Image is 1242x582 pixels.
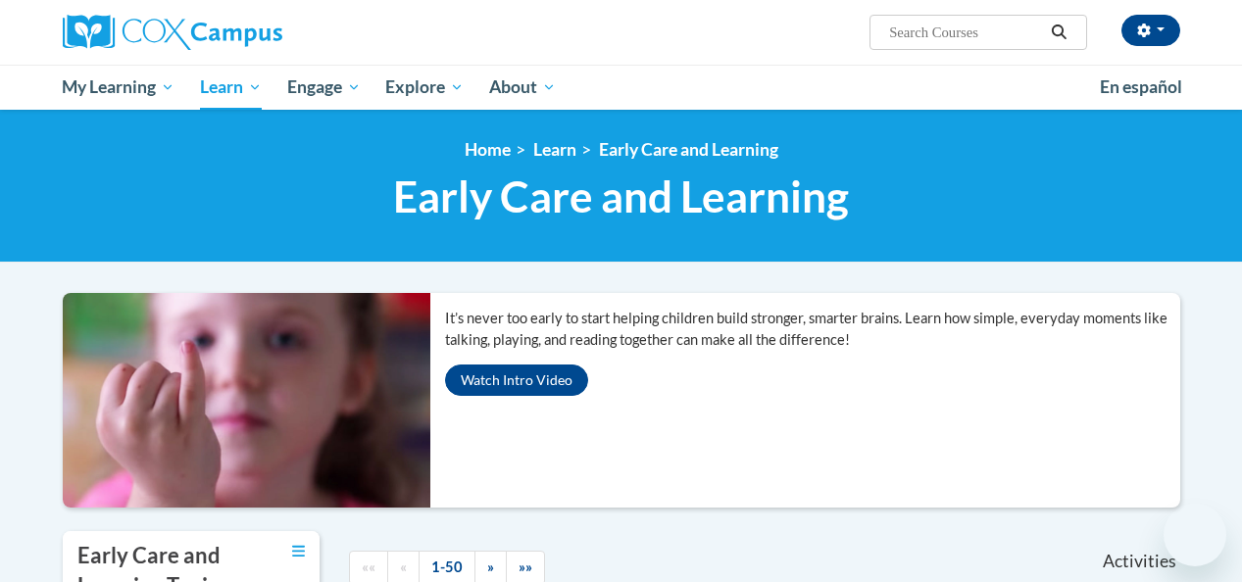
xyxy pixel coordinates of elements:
[599,139,778,160] a: Early Care and Learning
[887,21,1044,44] input: Search Courses
[63,15,416,50] a: Cox Campus
[1121,15,1180,46] button: Account Settings
[50,65,188,110] a: My Learning
[1103,551,1176,572] span: Activities
[292,541,305,562] a: Toggle collapse
[519,558,532,575] span: »»
[62,75,174,99] span: My Learning
[465,139,511,160] a: Home
[445,308,1180,351] p: It’s never too early to start helping children build stronger, smarter brains. Learn how simple, ...
[1100,76,1182,97] span: En español
[63,15,282,50] img: Cox Campus
[385,75,464,99] span: Explore
[1044,21,1073,44] button: Search
[1087,67,1195,108] a: En español
[489,75,556,99] span: About
[1164,504,1226,566] iframe: Button to launch messaging window
[476,65,569,110] a: About
[48,65,1195,110] div: Main menu
[287,75,361,99] span: Engage
[200,75,262,99] span: Learn
[487,558,494,575] span: »
[274,65,373,110] a: Engage
[362,558,375,575] span: ««
[373,65,476,110] a: Explore
[187,65,274,110] a: Learn
[393,170,849,222] span: Early Care and Learning
[533,139,576,160] a: Learn
[445,364,588,396] button: Watch Intro Video
[400,558,407,575] span: «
